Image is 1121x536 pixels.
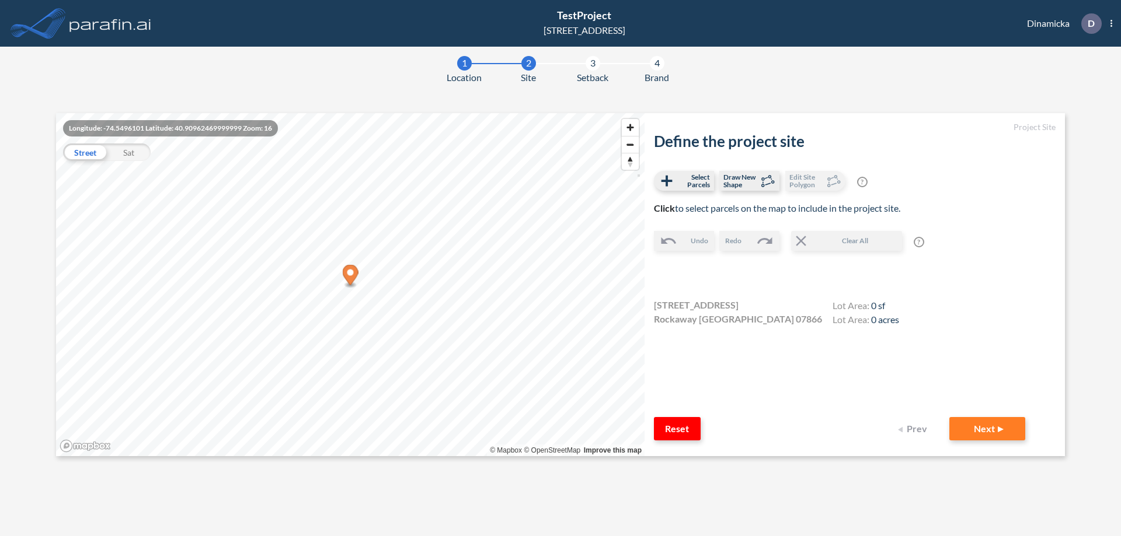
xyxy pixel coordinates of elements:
span: Site [521,71,536,85]
canvas: Map [56,113,645,456]
div: 2 [521,56,536,71]
button: Redo [719,231,779,251]
span: Brand [645,71,669,85]
button: Zoom in [622,119,639,136]
div: 1 [457,56,472,71]
button: Reset bearing to north [622,153,639,170]
span: Edit Site Polygon [789,173,824,188]
span: Location [447,71,482,85]
button: Next [949,417,1025,440]
button: Zoom out [622,136,639,153]
button: Prev [891,417,938,440]
span: [STREET_ADDRESS] [654,298,739,312]
h4: Lot Area: [833,300,899,314]
b: Click [654,202,675,213]
span: Zoom out [622,136,639,153]
span: TestProject [557,9,611,22]
div: [STREET_ADDRESS] [544,23,625,37]
span: 0 sf [871,300,885,311]
span: Clear All [810,236,901,246]
span: ? [857,177,868,187]
span: to select parcels on the map to include in the project site. [654,202,900,213]
img: logo [67,12,154,35]
button: Clear All [791,231,902,251]
div: 3 [586,56,600,71]
h5: Project Site [654,122,1056,132]
span: Select Parcels [676,173,710,188]
a: OpenStreetMap [524,446,580,454]
a: Mapbox [490,446,522,454]
span: ? [914,237,924,247]
span: Reset bearing to north [622,153,639,170]
button: Undo [654,231,714,251]
div: Longitude: -74.5496101 Latitude: 40.90962469999999 Zoom: 16 [63,120,278,136]
span: Setback [577,71,608,85]
span: Draw New Shape [723,173,758,188]
span: Rockaway [GEOGRAPHIC_DATA] 07866 [654,312,822,326]
p: D [1088,18,1095,29]
h2: Define the project site [654,132,1056,150]
div: 4 [650,56,664,71]
div: Sat [107,143,151,161]
h4: Lot Area: [833,314,899,328]
a: Improve this map [584,446,642,454]
span: Undo [691,236,708,246]
button: Reset [654,417,701,440]
div: Dinamicka [1009,13,1112,34]
div: Street [63,143,107,161]
span: Redo [725,236,741,246]
a: Mapbox homepage [60,439,111,453]
span: 0 acres [871,314,899,325]
div: Map marker [343,265,358,289]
